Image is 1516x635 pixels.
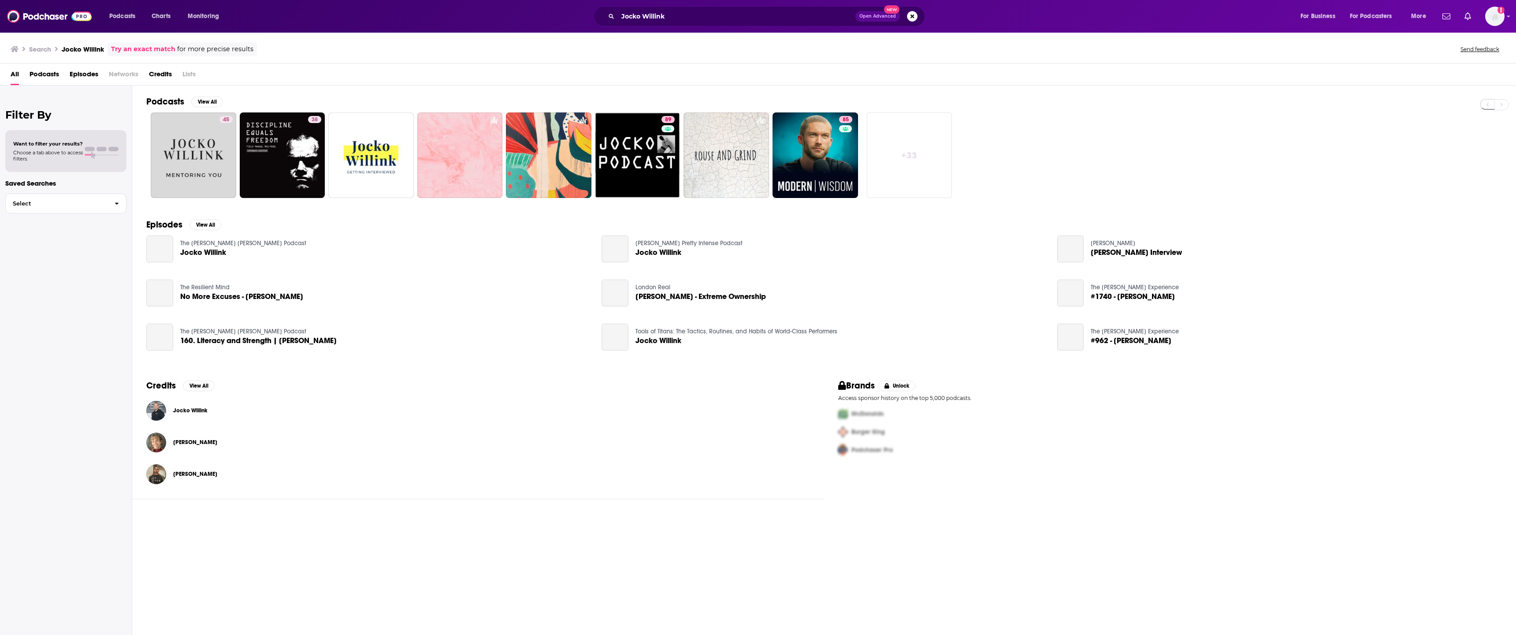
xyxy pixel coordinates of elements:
a: The Joe Rogan Experience [1091,284,1179,291]
img: Rana Willink [146,433,166,452]
span: Episodes [70,67,98,85]
button: open menu [103,9,147,23]
a: 85 [839,116,852,123]
a: Danica Patrick Pretty Intense Podcast [635,239,743,247]
img: Third Pro Logo [835,441,851,459]
span: Choose a tab above to access filters. [13,149,83,162]
a: Rana Willink [173,439,217,446]
span: Burger King [851,428,885,436]
div: Search podcasts, credits, & more... [602,6,933,26]
a: Jocko Willink [173,407,208,414]
button: Send feedback [1458,45,1502,53]
input: Search podcasts, credits, & more... [618,9,855,23]
a: All [11,67,19,85]
span: Podchaser Pro [851,446,893,454]
h2: Brands [838,380,875,391]
span: [PERSON_NAME] [173,471,217,478]
a: Tools of Titans: The Tactics, Routines, and Habits of World-Class Performers [635,328,837,335]
a: Try an exact match [111,44,175,54]
a: 45 [151,112,236,198]
button: open menu [1344,9,1405,23]
button: Jocko WillinkJocko Willink [146,396,810,425]
a: Jocko Willink [635,337,681,344]
a: Show notifications dropdown [1439,9,1454,24]
button: Select [5,194,126,213]
span: New [884,5,900,14]
h2: Credits [146,380,176,391]
span: 85 [843,116,849,124]
img: User Profile [1485,7,1505,26]
a: London Real [635,284,670,291]
span: [PERSON_NAME] Interview [1091,249,1182,256]
a: 45 [219,116,233,123]
span: 89 [665,116,671,124]
span: Lists [182,67,196,85]
a: #962 - Jocko Willink [1091,337,1171,344]
a: 89 [661,116,675,123]
a: Jocko Willink [602,235,628,262]
a: #962 - Jocko Willink [1057,324,1084,351]
span: Want to filter your results? [13,141,83,147]
button: Unlock [878,381,916,391]
a: Jocko Willink Interview [1057,235,1084,262]
img: Second Pro Logo [835,423,851,441]
h2: Podcasts [146,96,184,107]
a: The Resilient Mind [180,284,230,291]
button: open menu [1405,9,1437,23]
span: More [1411,10,1426,22]
span: McDonalds [851,410,884,418]
a: CreditsView All [146,380,215,391]
p: Saved Searches [5,179,126,187]
a: Jocko Willink - Extreme Ownership [602,280,628,306]
a: Show notifications dropdown [1461,9,1475,24]
a: Candace Owens [1091,239,1135,247]
a: The Jordan B. Peterson Podcast [180,328,306,335]
span: Charts [152,10,171,22]
button: Rana WillinkRana Willink [146,428,810,456]
a: Jocko Willink - Extreme Ownership [635,293,766,300]
img: Echo Charles [146,464,166,484]
span: Monitoring [188,10,219,22]
img: Jocko Willink [146,401,166,421]
button: View All [183,381,215,391]
a: 160. Literacy and Strength | Jocko Willink [146,324,173,351]
button: View All [191,97,223,107]
a: 89 [595,112,680,198]
a: Jocko Willink [602,324,628,351]
button: View All [189,220,221,230]
span: 160. Literacy and Strength | [PERSON_NAME] [180,337,337,344]
a: +33 [867,112,952,198]
span: #1740 - [PERSON_NAME] [1091,293,1175,300]
a: 160. Literacy and Strength | Jocko Willink [180,337,337,344]
a: The Joe Rogan Experience [1091,328,1179,335]
svg: Add a profile image [1497,7,1505,14]
a: The Jordan B. Peterson Podcast [180,239,306,247]
a: Podcasts [30,67,59,85]
a: No More Excuses - Jocko Willink [146,280,173,306]
a: Jocko Willink [180,249,226,256]
img: First Pro Logo [835,405,851,423]
button: Show profile menu [1485,7,1505,26]
img: Podchaser - Follow, Share and Rate Podcasts [7,8,92,25]
span: 45 [223,116,229,124]
span: #962 - [PERSON_NAME] [1091,337,1171,344]
a: Echo Charles [173,471,217,478]
span: for more precise results [177,44,253,54]
a: Jocko Willink [635,249,681,256]
span: [PERSON_NAME] - Extreme Ownership [635,293,766,300]
span: Open Advanced [859,14,896,19]
span: For Business [1300,10,1335,22]
a: PodcastsView All [146,96,223,107]
h3: Search [29,45,51,53]
a: No More Excuses - Jocko Willink [180,293,303,300]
